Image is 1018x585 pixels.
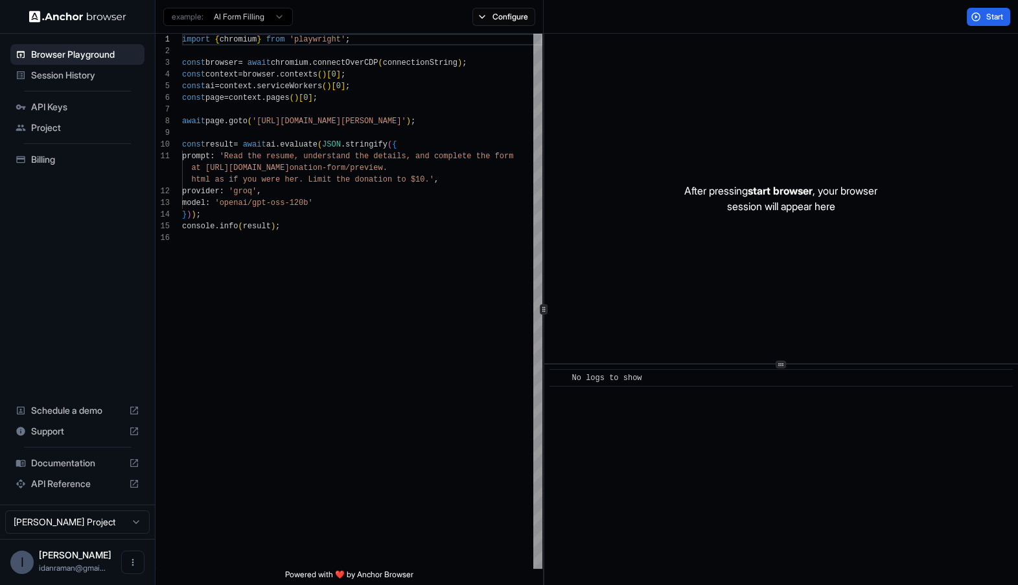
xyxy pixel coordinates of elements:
[210,152,214,161] span: :
[182,117,205,126] span: await
[257,82,322,91] span: serviceWorkers
[31,48,139,61] span: Browser Playground
[275,70,280,79] span: .
[257,187,261,196] span: ,
[290,163,388,173] span: onation-form/preview.
[156,104,170,115] div: 7
[31,404,124,417] span: Schedule a demo
[156,80,170,92] div: 5
[191,175,424,184] span: html as if you were her. Limit the donation to $10
[196,210,201,219] span: ;
[331,82,336,91] span: [
[182,93,205,102] span: const
[31,153,139,166] span: Billing
[233,140,238,149] span: =
[205,82,214,91] span: ai
[205,140,233,149] span: result
[156,139,170,150] div: 10
[205,58,238,67] span: browser
[29,10,126,23] img: Anchor Logo
[205,198,210,208] span: :
[220,187,224,196] span: :
[182,58,205,67] span: const
[182,70,205,79] span: const
[172,12,203,22] span: example:
[182,198,205,208] span: model
[156,221,170,232] div: 15
[266,35,285,44] span: from
[156,69,170,80] div: 4
[388,140,392,149] span: (
[156,45,170,57] div: 2
[220,35,257,44] span: chromium
[572,374,642,383] span: No logs to show
[299,93,303,102] span: [
[238,58,242,67] span: =
[341,70,345,79] span: ;
[156,92,170,104] div: 6
[322,70,327,79] span: )
[280,70,318,79] span: contexts
[182,140,205,149] span: const
[10,551,34,574] div: I
[345,140,388,149] span: stringify
[182,35,210,44] span: import
[275,140,280,149] span: .
[224,117,229,126] span: .
[31,101,139,113] span: API Keys
[252,117,406,126] span: '[URL][DOMAIN_NAME][PERSON_NAME]'
[322,140,341,149] span: JSON
[31,425,124,438] span: Support
[156,150,170,162] div: 11
[345,35,350,44] span: ;
[182,187,220,196] span: provider
[224,93,229,102] span: =
[10,97,145,117] div: API Keys
[39,563,106,573] span: idanraman@gmail.com
[31,477,124,490] span: API Reference
[266,140,275,149] span: ai
[322,82,327,91] span: (
[205,93,224,102] span: page
[684,183,877,214] p: After pressing , your browser session will appear here
[392,140,397,149] span: {
[156,185,170,197] div: 12
[303,93,308,102] span: 0
[156,34,170,45] div: 1
[191,163,289,173] span: at [URL][DOMAIN_NAME]
[182,152,210,161] span: prompt
[313,58,378,67] span: connectOverCDP
[318,70,322,79] span: (
[238,70,242,79] span: =
[748,184,813,197] span: start browser
[967,8,1010,26] button: Start
[271,58,308,67] span: chromium
[156,57,170,69] div: 3
[308,58,312,67] span: .
[336,82,341,91] span: 0
[156,232,170,244] div: 16
[39,549,111,560] span: Idan Raman
[156,115,170,127] div: 8
[31,457,124,470] span: Documentation
[205,70,238,79] span: context
[290,35,345,44] span: 'playwright'
[205,117,224,126] span: page
[457,58,462,67] span: )
[10,44,145,65] div: Browser Playground
[345,82,350,91] span: ;
[220,222,238,231] span: info
[313,93,318,102] span: ;
[248,117,252,126] span: (
[336,70,341,79] span: ]
[10,421,145,442] div: Support
[327,82,331,91] span: )
[156,197,170,209] div: 13
[214,198,312,208] span: 'openai/gpt-oss-120b'
[182,210,187,219] span: }
[341,140,345,149] span: .
[220,82,252,91] span: context
[462,58,467,67] span: ;
[121,551,145,574] button: Open menu
[229,117,248,126] span: goto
